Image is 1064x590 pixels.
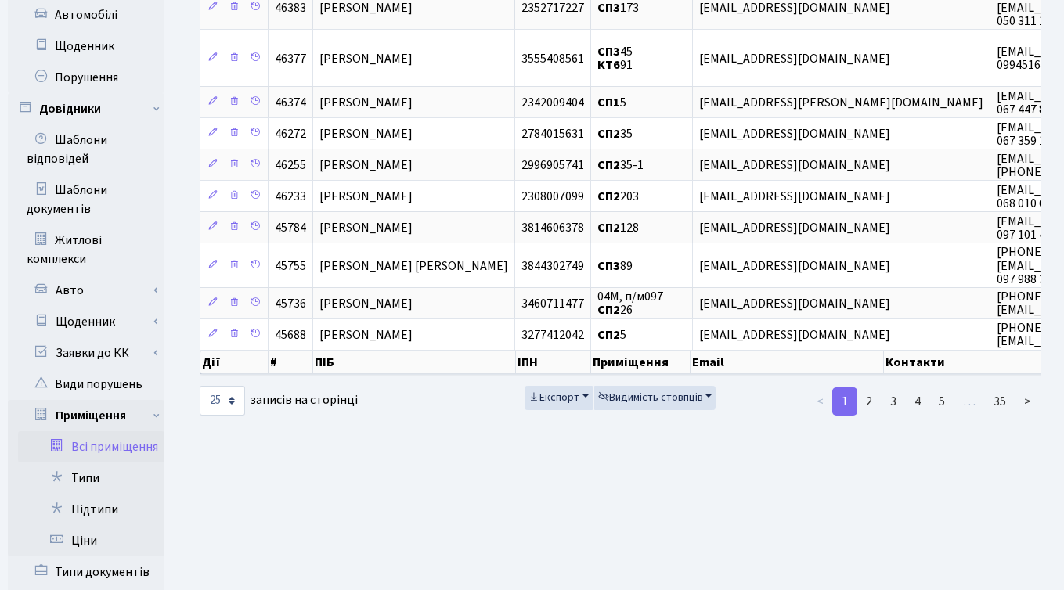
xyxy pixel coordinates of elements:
span: 89 [597,257,633,275]
span: [EMAIL_ADDRESS][DOMAIN_NAME] [699,326,890,344]
th: Приміщення [591,351,691,374]
span: [EMAIL_ADDRESS][DOMAIN_NAME] [699,189,890,206]
span: 45736 [275,295,306,312]
a: Щоденник [18,306,164,337]
span: 3460711477 [521,295,584,312]
span: 45688 [275,326,306,344]
a: Типи [18,462,164,494]
span: [PERSON_NAME] [319,95,413,112]
span: 2308007099 [521,189,584,206]
a: 1 [832,387,857,416]
a: Довідники [8,93,164,124]
span: [PERSON_NAME] [319,126,413,143]
span: 46255 [275,157,306,174]
span: 45784 [275,220,306,237]
span: 3814606378 [521,220,584,237]
a: Ціни [18,525,164,556]
span: 5 [597,326,626,344]
span: 5 [597,95,626,112]
a: 4 [905,387,930,416]
a: Житлові комплекси [8,225,164,275]
a: 35 [984,387,1015,416]
span: 35 [597,126,633,143]
span: 2342009404 [521,95,584,112]
span: 45 91 [597,43,633,74]
span: [PERSON_NAME] [319,295,413,312]
span: 46233 [275,189,306,206]
span: [EMAIL_ADDRESS][DOMAIN_NAME] [699,295,890,312]
span: [PERSON_NAME] [319,157,413,174]
span: [EMAIL_ADDRESS][DOMAIN_NAME] [699,257,890,275]
a: Приміщення [18,400,164,431]
b: СП2 [597,301,620,318]
a: Авто [18,275,164,306]
a: Порушення [8,62,164,93]
span: Видимість стовпців [598,390,703,405]
a: Види порушень [8,369,164,400]
span: [EMAIL_ADDRESS][DOMAIN_NAME] [699,50,890,67]
span: 128 [597,220,639,237]
b: СП2 [597,189,620,206]
th: ПІБ [313,351,516,374]
b: СП3 [597,43,620,60]
th: Email [691,351,884,374]
span: [PERSON_NAME] [319,220,413,237]
span: 3844302749 [521,257,584,275]
span: 04М, п/м097 26 [597,288,663,318]
span: [PERSON_NAME] [319,189,413,206]
a: Типи документів [8,556,164,588]
button: Видимість стовпців [594,386,716,410]
b: СП2 [597,157,620,174]
span: 2784015631 [521,126,584,143]
span: [PERSON_NAME] [PERSON_NAME] [319,257,508,275]
span: 46377 [275,50,306,67]
a: > [1015,387,1041,416]
a: Шаблони відповідей [8,124,164,174]
a: Всі приміщення [18,431,164,462]
th: Дії [200,351,269,374]
span: 2996905741 [521,157,584,174]
span: [EMAIL_ADDRESS][DOMAIN_NAME] [699,157,890,174]
b: СП1 [597,95,620,112]
span: [PERSON_NAME] [319,326,413,344]
span: 46272 [275,126,306,143]
a: Щоденник [8,31,164,62]
a: Шаблони документів [8,174,164,225]
a: 5 [929,387,954,416]
a: Заявки до КК [18,337,164,369]
span: [EMAIL_ADDRESS][PERSON_NAME][DOMAIN_NAME] [699,95,983,112]
a: 3 [881,387,906,416]
button: Експорт [525,386,593,410]
b: КТ6 [597,56,620,74]
label: записів на сторінці [200,386,358,416]
span: [EMAIL_ADDRESS][DOMAIN_NAME] [699,126,890,143]
span: 45755 [275,257,306,275]
span: 203 [597,189,639,206]
b: СП2 [597,126,620,143]
th: # [269,351,313,374]
b: СП2 [597,220,620,237]
span: 35-1 [597,157,644,174]
span: 3277412042 [521,326,584,344]
th: ІПН [516,351,592,374]
span: 3555408561 [521,50,584,67]
span: 46374 [275,95,306,112]
a: Підтипи [18,494,164,525]
span: [PERSON_NAME] [319,50,413,67]
span: [EMAIL_ADDRESS][DOMAIN_NAME] [699,220,890,237]
select: записів на сторінці [200,386,245,416]
b: СП3 [597,257,620,275]
a: 2 [857,387,882,416]
span: Експорт [528,390,579,405]
b: СП2 [597,326,620,344]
